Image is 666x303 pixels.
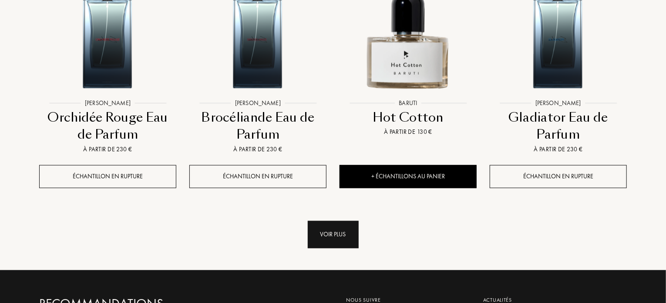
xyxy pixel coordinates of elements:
[490,165,627,188] div: Échantillon en rupture
[340,165,477,188] div: + Échantillons au panier
[308,221,359,249] div: Voir plus
[193,109,323,144] div: Brocéliande Eau de Parfum
[43,145,173,154] div: À partir de 230 €
[493,109,623,144] div: Gladiator Eau de Parfum
[39,165,176,188] div: Échantillon en rupture
[193,145,323,154] div: À partir de 230 €
[43,109,173,144] div: Orchidée Rouge Eau de Parfum
[493,145,623,154] div: À partir de 230 €
[343,128,473,137] div: À partir de 130 €
[189,165,326,188] div: Échantillon en rupture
